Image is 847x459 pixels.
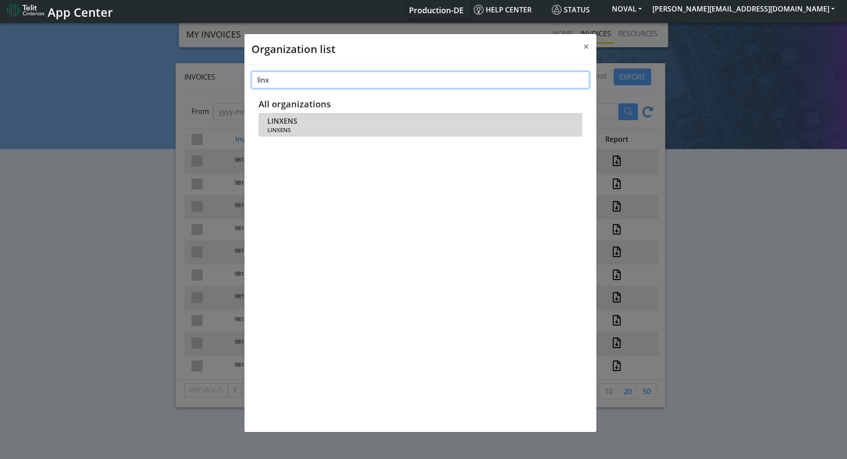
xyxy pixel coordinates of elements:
a: Your current platform instance [409,1,463,19]
span: LINXENS [267,127,573,133]
a: Status [548,1,607,19]
h5: All organizations [259,99,582,110]
img: status.svg [552,5,562,15]
h4: Organization list [251,41,335,57]
span: Production-DE [409,5,464,15]
button: [PERSON_NAME][EMAIL_ADDRESS][DOMAIN_NAME] [647,1,840,17]
span: Status [552,5,590,15]
img: logo-telit-cinterion-gw-new.png [7,3,44,17]
span: × [583,39,589,53]
span: App Center [48,4,113,20]
span: Help center [474,5,532,15]
a: App Center [7,0,112,19]
button: NOVAL [607,1,647,17]
img: knowledge.svg [474,5,483,15]
input: Search organizations... [251,72,589,88]
span: LINXENS [267,117,297,125]
a: Help center [470,1,548,19]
